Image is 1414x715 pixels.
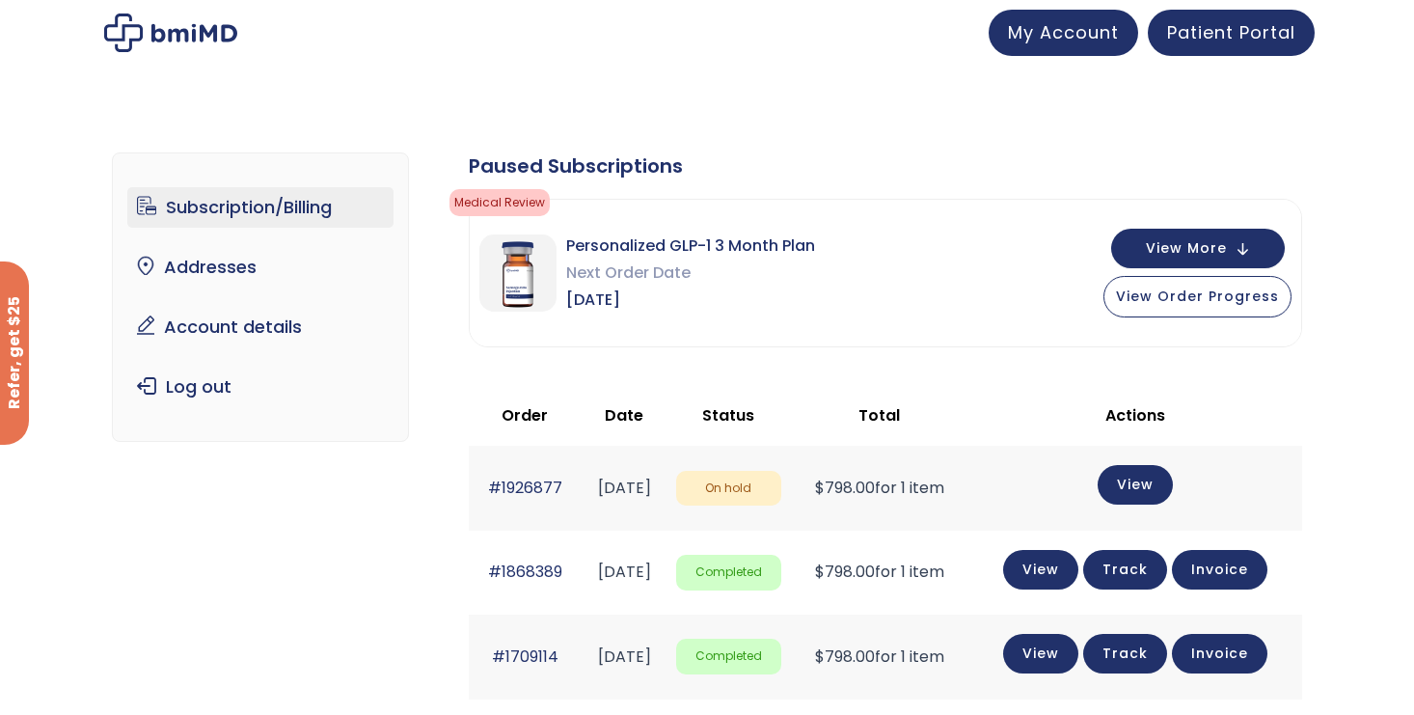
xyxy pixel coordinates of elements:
[502,404,548,426] span: Order
[1111,229,1285,268] button: View More
[598,561,651,583] time: [DATE]
[676,555,781,591] span: Completed
[815,646,825,668] span: $
[676,471,781,507] span: On hold
[488,561,562,583] a: #1868389
[127,247,394,288] a: Addresses
[989,10,1138,56] a: My Account
[566,287,815,314] span: [DATE]
[815,646,875,668] span: 798.00
[1105,404,1165,426] span: Actions
[488,477,562,499] a: #1926877
[1172,550,1267,590] a: Invoice
[449,189,550,216] span: Medical Review
[791,615,968,699] td: for 1 item
[1003,550,1078,590] a: View
[1083,634,1167,674] a: Track
[127,187,394,228] a: Subscription/Billing
[127,367,394,407] a: Log out
[702,404,754,426] span: Status
[479,234,557,312] img: Personalized GLP-1 3 Month Plan
[815,477,825,499] span: $
[104,14,237,52] img: My account
[1146,242,1227,255] span: View More
[1083,550,1167,590] a: Track
[1098,465,1173,505] a: View
[815,561,825,583] span: $
[605,404,643,426] span: Date
[1008,20,1119,44] span: My Account
[469,152,1302,179] div: Paused Subscriptions
[815,477,875,499] span: 798.00
[1148,10,1315,56] a: Patient Portal
[815,561,875,583] span: 798.00
[127,307,394,347] a: Account details
[1172,634,1267,674] a: Invoice
[1116,287,1279,306] span: View Order Progress
[492,646,558,668] a: #1709114
[566,260,815,287] span: Next Order Date
[1003,634,1078,674] a: View
[676,639,781,674] span: Completed
[791,531,968,615] td: for 1 item
[112,152,410,442] nav: Account pages
[858,404,900,426] span: Total
[1103,276,1292,317] button: View Order Progress
[598,477,651,499] time: [DATE]
[791,446,968,530] td: for 1 item
[598,646,651,668] time: [DATE]
[1167,20,1295,44] span: Patient Portal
